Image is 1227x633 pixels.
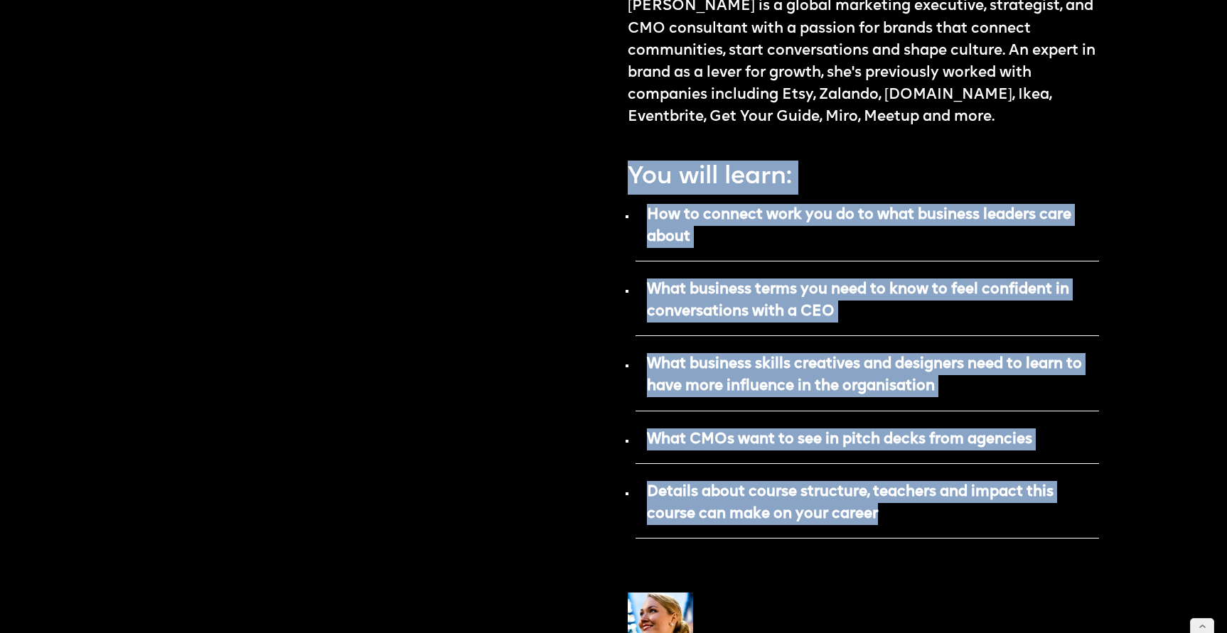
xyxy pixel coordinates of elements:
[628,161,792,195] p: You will learn:
[647,485,1054,521] strong: Details about course structure, teachers and impact this course can make on your career
[647,357,1082,394] strong: What business skills creatives and designers need to learn to have more influence in the organisa...
[647,432,1032,447] strong: What CMOs want to see in pitch decks from agencies
[647,282,1069,319] strong: What business terms you need to know to feel confident in conversations with a CEO
[647,207,1071,244] strong: How to connect work you do to what business leaders care about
